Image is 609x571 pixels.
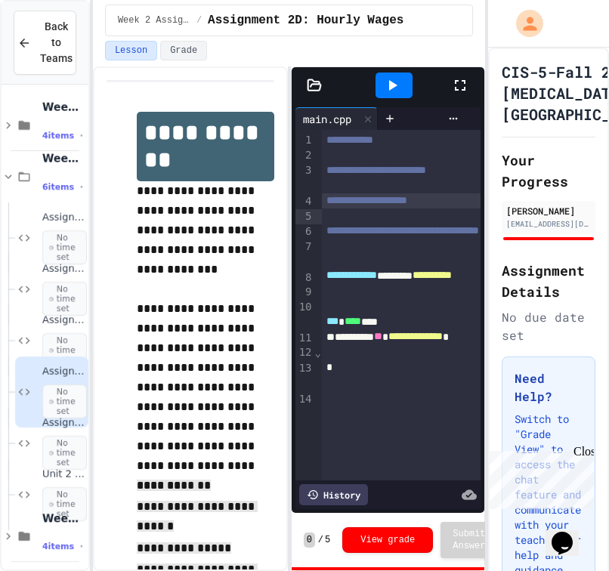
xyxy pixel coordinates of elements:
[295,285,314,300] div: 9
[42,152,85,165] span: Week 2 Assignments
[295,239,314,270] div: 7
[295,194,314,209] div: 4
[42,436,87,471] span: No time set
[299,484,368,505] div: History
[42,211,85,224] span: Assignment 2A: Guild of Corellia Industries
[14,11,76,75] button: Back to Teams
[295,133,314,148] div: 1
[295,107,378,130] div: main.cpp
[506,204,591,218] div: [PERSON_NAME]
[80,540,83,552] span: •
[515,369,583,406] h3: Need Help?
[42,384,87,419] span: No time set
[196,14,202,26] span: /
[42,131,74,140] span: 4 items
[295,148,314,163] div: 2
[42,263,85,276] span: Assignment 2B: Laser Wars Cantina
[118,14,190,26] span: Week 2 Assignments
[42,314,85,327] span: Assignment 2C: Favorite Movie and Character
[42,542,74,551] span: 4 items
[295,300,314,331] div: 10
[295,331,314,346] div: 11
[453,528,485,552] span: Submit Answer
[502,260,595,302] h2: Assignment Details
[546,511,594,556] iframe: chat widget
[295,111,359,127] div: main.cpp
[42,511,85,525] span: Week 3 Assignments
[506,218,591,230] div: [EMAIL_ADDRESS][DOMAIN_NAME]
[42,468,85,481] span: Unit 2 Sandbox
[295,345,314,360] div: 12
[80,181,83,193] span: •
[502,308,595,344] div: No due date set
[500,6,547,41] div: My Account
[80,129,83,141] span: •
[42,366,85,378] span: Assignment 2D: Hourly Wages
[105,41,157,60] button: Lesson
[304,532,315,548] span: 0
[318,534,323,546] span: /
[325,534,330,546] span: 5
[484,445,594,509] iframe: chat widget
[295,209,314,224] div: 5
[6,6,104,96] div: Chat with us now!Close
[295,163,314,194] div: 3
[42,487,87,522] span: No time set
[295,361,314,392] div: 13
[42,100,85,114] span: Week 1 Assignments
[295,270,314,285] div: 8
[42,282,87,316] span: No time set
[42,417,85,430] span: Assignment 2E: Hypotenuse Demo
[42,182,74,192] span: 6 items
[342,527,433,553] button: View grade
[502,150,595,192] h2: Your Progress
[208,11,403,29] span: Assignment 2D: Hourly Wages
[314,347,322,359] span: Fold line
[42,230,87,265] span: No time set
[160,41,207,60] button: Grade
[42,333,87,368] span: No time set
[441,522,497,558] button: Submit Answer
[295,224,314,239] div: 6
[295,392,314,407] div: 14
[40,19,73,66] span: Back to Teams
